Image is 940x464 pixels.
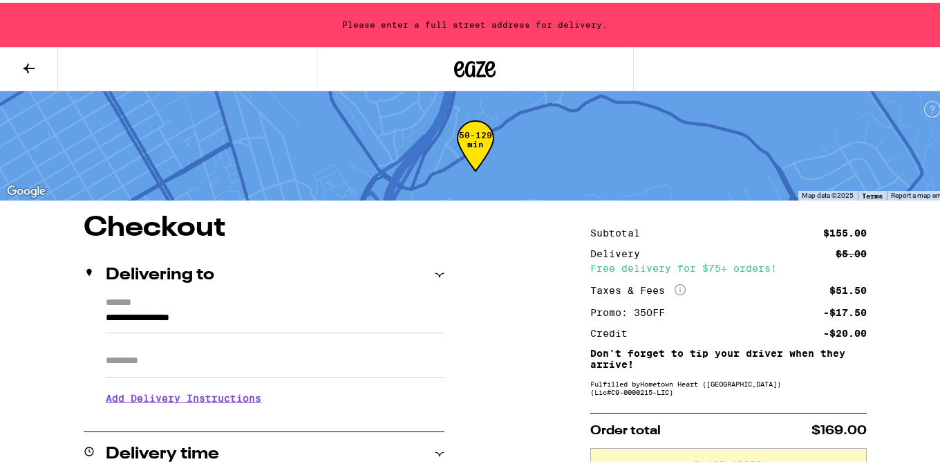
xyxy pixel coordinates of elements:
[590,281,686,294] div: Taxes & Fees
[590,246,650,256] div: Delivery
[590,305,675,315] div: Promo: 35OFF
[3,180,49,198] a: Open this area in Google Maps (opens a new window)
[590,377,867,393] div: Fulfilled by Hometown Heart ([GEOGRAPHIC_DATA]) (Lic# C9-0000215-LIC )
[106,380,444,411] h3: Add Delivery Instructions
[106,411,444,423] p: We'll contact you at [PHONE_NUMBER] when we arrive
[802,189,854,196] span: Map data ©2025
[823,326,867,335] div: -$20.00
[590,225,650,235] div: Subtotal
[3,180,49,198] img: Google
[8,10,100,21] span: Hi. Need any help?
[590,422,661,434] span: Order total
[862,189,883,197] a: Terms
[590,345,867,367] p: Don't forget to tip your driver when they arrive!
[590,326,637,335] div: Credit
[106,264,214,281] h2: Delivering to
[106,443,219,460] h2: Delivery time
[823,305,867,315] div: -$17.50
[836,246,867,256] div: $5.00
[84,212,444,239] h1: Checkout
[823,225,867,235] div: $155.00
[829,283,867,293] div: $51.50
[811,422,867,434] span: $169.00
[457,128,494,180] div: 50-129 min
[590,261,867,270] div: Free delivery for $75+ orders!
